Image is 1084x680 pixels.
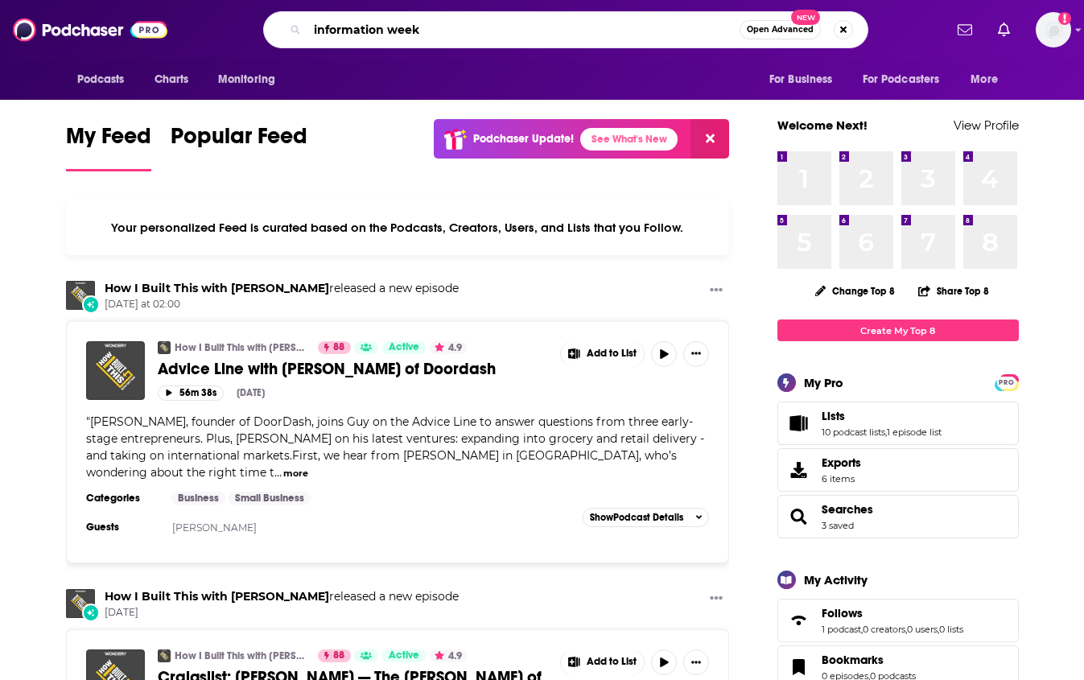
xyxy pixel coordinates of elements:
span: Active [389,340,419,356]
h3: released a new episode [105,589,459,604]
a: Bookmarks [783,656,815,678]
button: Show More Button [703,589,729,609]
span: Exports [783,459,815,481]
span: For Business [769,68,833,91]
a: Follows [783,609,815,632]
div: [DATE] [237,387,265,398]
span: , [885,427,887,438]
h3: released a new episode [105,281,459,296]
span: Bookmarks [822,653,884,667]
button: more [283,467,308,480]
h3: Categories [86,492,159,505]
a: Show notifications dropdown [951,16,979,43]
a: Searches [822,502,873,517]
a: Searches [783,505,815,528]
span: , [905,624,907,635]
span: Show Podcast Details [590,512,683,523]
span: 88 [333,340,344,356]
button: open menu [852,64,963,95]
a: Lists [822,409,942,423]
a: 10 podcast lists [822,427,885,438]
span: , [861,624,863,635]
span: PRO [997,377,1016,389]
div: Your personalized Feed is curated based on the Podcasts, Creators, Users, and Lists that you Follow. [66,200,730,255]
a: Active [382,649,426,662]
span: For Podcasters [863,68,940,91]
a: Popular Feed [171,122,307,171]
a: 3 saved [822,520,854,531]
button: Show More Button [703,281,729,301]
span: Exports [822,455,861,470]
div: New Episode [82,295,100,313]
span: " [86,414,704,480]
a: 0 creators [863,624,905,635]
a: 0 users [907,624,938,635]
button: Change Top 8 [806,281,905,301]
div: My Pro [804,375,843,390]
img: Advice Line with Tony Xu of Doordash [86,341,145,400]
button: Show More Button [561,649,645,675]
button: Open AdvancedNew [740,20,821,39]
button: 56m 38s [158,385,224,401]
a: 0 lists [939,624,963,635]
span: New [791,10,820,25]
span: Follows [822,606,863,620]
img: How I Built This with Guy Raz [158,649,171,662]
span: 6 items [822,473,861,484]
a: Bookmarks [822,653,916,667]
a: Active [382,341,426,354]
a: Lists [783,412,815,435]
input: Search podcasts, credits, & more... [307,17,740,43]
a: Business [171,492,225,505]
span: Lists [822,409,845,423]
a: View Profile [954,117,1019,133]
button: Show More Button [561,341,645,367]
span: Searches [777,495,1019,538]
span: Charts [155,68,189,91]
a: How I Built This with Guy Raz [105,589,329,604]
a: PRO [997,376,1016,388]
img: How I Built This with Guy Raz [158,341,171,354]
img: User Profile [1036,12,1071,47]
a: How I Built This with [PERSON_NAME] [175,341,307,354]
div: Search podcasts, credits, & more... [263,11,868,48]
button: open menu [959,64,1018,95]
span: Add to List [587,348,637,360]
a: My Feed [66,122,151,171]
svg: Add a profile image [1058,12,1071,25]
span: [PERSON_NAME], founder of DoorDash, joins Guy on the Advice Line to answer questions from three e... [86,414,704,480]
div: My Activity [804,572,868,587]
h3: Guests [86,521,159,534]
a: Show notifications dropdown [991,16,1016,43]
a: How I Built This with Guy Raz [66,281,95,310]
a: 1 podcast [822,624,861,635]
button: Share Top 8 [917,275,990,307]
span: Active [389,648,419,664]
img: How I Built This with Guy Raz [66,589,95,618]
span: More [971,68,998,91]
span: My Feed [66,122,151,159]
span: Popular Feed [171,122,307,159]
a: Small Business [229,492,311,505]
span: [DATE] [105,606,459,620]
a: Advice Line with [PERSON_NAME] of Doordash [158,359,549,379]
a: Exports [777,448,1019,492]
a: Welcome Next! [777,117,868,133]
a: [PERSON_NAME] [172,521,257,534]
p: Podchaser Update! [473,132,574,146]
a: 88 [318,341,351,354]
span: Advice Line with [PERSON_NAME] of Doordash [158,359,496,379]
span: Add to List [587,656,637,668]
button: Show profile menu [1036,12,1071,47]
a: See What's New [580,128,678,150]
button: open menu [66,64,146,95]
span: ... [274,465,282,480]
span: Podcasts [77,68,125,91]
button: 4.9 [430,649,467,662]
a: How I Built This with [PERSON_NAME] [175,649,307,662]
button: Show More Button [683,649,709,675]
button: 4.9 [430,341,467,354]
